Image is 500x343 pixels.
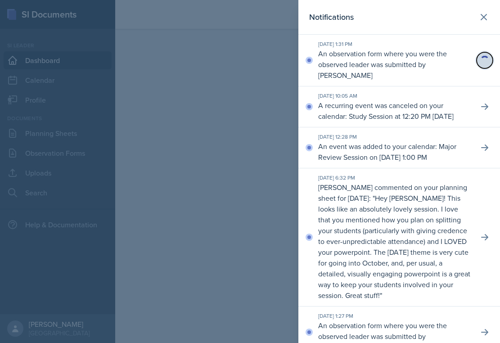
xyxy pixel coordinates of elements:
p: [PERSON_NAME] commented on your planning sheet for [DATE]: " " [318,182,471,301]
p: A recurring event was canceled on your calendar: Study Session at 12:20 PM [DATE] [318,100,471,122]
div: [DATE] 12:28 PM [318,133,471,141]
div: [DATE] 1:27 PM [318,312,471,320]
h2: Notifications [309,11,354,23]
p: An event was added to your calendar: Major Review Session on [DATE] 1:00 PM [318,141,471,162]
div: [DATE] 6:32 PM [318,174,471,182]
div: [DATE] 1:31 PM [318,40,471,48]
p: Hey [PERSON_NAME]! This looks like an absolutely lovely session. I love that you mentioned how yo... [318,193,470,300]
div: [DATE] 10:05 AM [318,92,471,100]
p: An observation form where you were the observed leader was submitted by [PERSON_NAME] [318,48,471,81]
